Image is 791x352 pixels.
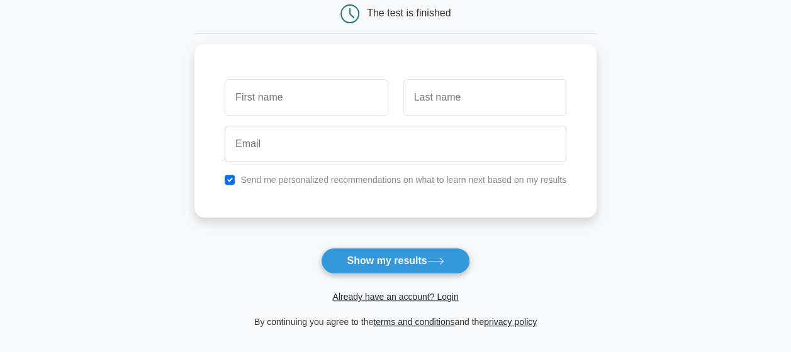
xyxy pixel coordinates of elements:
a: terms and conditions [373,317,454,327]
input: First name [225,79,388,116]
button: Show my results [321,248,469,274]
a: privacy policy [484,317,537,327]
div: By continuing you agree to the and the [187,314,604,329]
div: The test is finished [367,8,451,18]
input: Last name [403,79,566,116]
input: Email [225,126,566,162]
label: Send me personalized recommendations on what to learn next based on my results [240,175,566,185]
a: Already have an account? Login [332,292,458,302]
